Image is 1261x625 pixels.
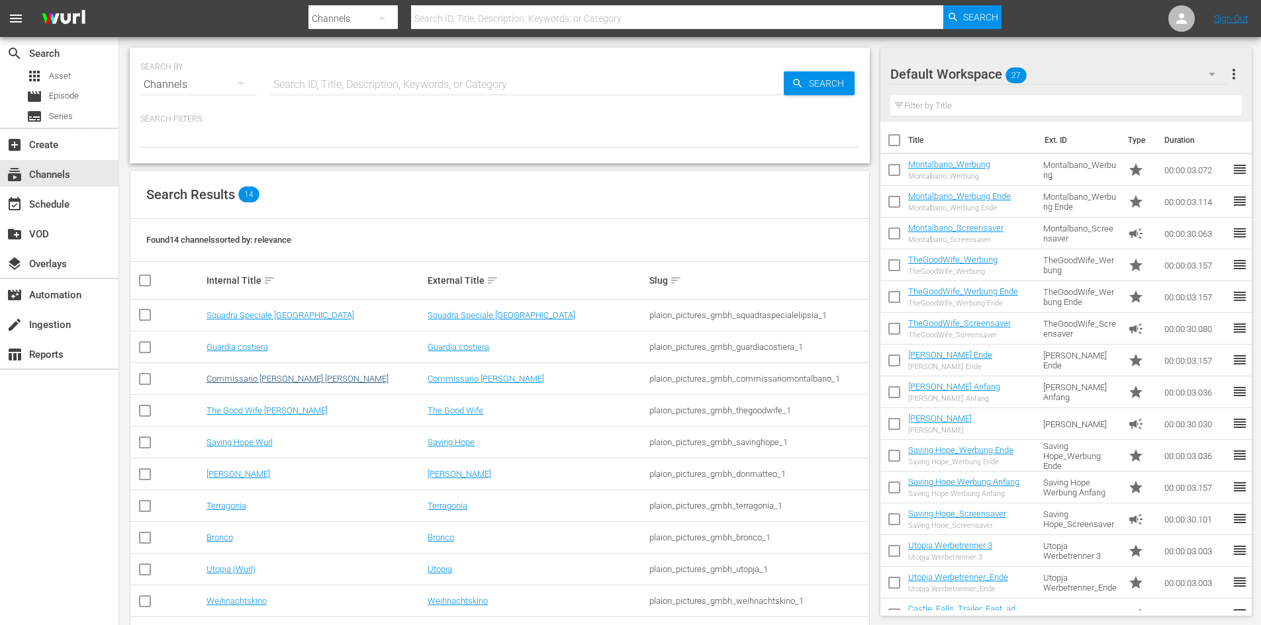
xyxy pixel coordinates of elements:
a: Commissario [PERSON_NAME] [428,374,544,384]
td: 00:00:03.003 [1159,535,1232,567]
span: Ingestion [7,317,23,333]
span: Episode [49,89,79,103]
span: Series [26,108,42,124]
td: [PERSON_NAME] Ende [1038,345,1123,376]
div: Saving Hope_Screensaver [908,521,1006,530]
span: Ad [1128,321,1144,337]
span: Asset [49,69,71,83]
td: 00:00:30.101 [1159,503,1232,535]
div: [PERSON_NAME] Ende [908,362,992,371]
a: Terragonia [428,501,467,511]
td: 00:00:30.030 [1159,408,1232,440]
span: Ad [1128,606,1144,622]
div: plaion_pictures_gmbh_commissariomontalbano_1 [649,374,867,384]
a: [PERSON_NAME] [428,469,491,479]
td: 00:00:30.080 [1159,313,1232,345]
a: Commissario [PERSON_NAME] [PERSON_NAME] [207,374,389,384]
div: plaion_pictures_gmbh_thegoodwife_1 [649,405,867,415]
td: TheGoodWife_Werbung Ende [1038,281,1123,313]
a: Saving Hope_Werbung Ende [908,445,1013,455]
td: TheGoodWife_Werbung [1038,249,1123,281]
span: Promo [1128,257,1144,273]
span: Ad [1128,511,1144,527]
a: Montalbano_Screensaver [908,223,1004,233]
a: [PERSON_NAME] Anfang [908,382,1000,392]
td: 00:00:03.003 [1159,567,1232,599]
div: [PERSON_NAME] Anfang [908,394,1000,403]
span: Search [7,46,23,62]
span: 14 [238,187,259,202]
a: [PERSON_NAME] [908,413,972,423]
div: External Title [428,272,645,288]
a: TheGoodWife_Werbung [908,255,998,265]
span: Ad [1128,416,1144,432]
span: Promo [1128,194,1144,210]
span: sort [263,274,275,286]
span: Promo [1128,384,1144,400]
div: TheGoodWife_Screensaver [908,331,1011,339]
span: reorder [1232,447,1248,463]
a: Squadra Speciale [GEOGRAPHIC_DATA] [428,310,575,320]
div: plaion_pictures_gmbh_guardiacostiera_1 [649,342,867,352]
span: Promo [1128,289,1144,305]
div: plaion_pictures_gmbh_utopja_1 [649,564,867,574]
td: 00:00:03.036 [1159,376,1232,408]
td: Montalbano_Werbung Ende [1038,186,1123,218]
a: The Good Wife [428,405,483,415]
span: 27 [1005,62,1027,89]
span: Reports [7,347,23,362]
th: Duration [1156,122,1236,159]
div: Montalbano_Werbung Ende [908,204,1011,212]
td: [PERSON_NAME] [1038,408,1123,440]
a: Utopja Werbetrenner_Ende [908,572,1008,582]
span: Channels [7,167,23,183]
img: ans4CAIJ8jUAAAAAAAAAAAAAAAAAAAAAAAAgQb4GAAAAAAAAAAAAAAAAAAAAAAAAJMjXAAAAAAAAAAAAAAAAAAAAAAAAgAT5G... [32,3,95,34]
a: Guardia costiera [207,342,268,352]
td: [PERSON_NAME] Anfang [1038,376,1123,408]
td: 00:00:03.036 [1159,440,1232,472]
span: Search [963,5,998,29]
a: Saving Hope [428,437,475,447]
td: TheGoodWife_Screensaver [1038,313,1123,345]
a: Utopja Werbetrenner 3 [908,540,992,550]
span: reorder [1232,257,1248,272]
div: Montalbano_Werbung [908,172,990,181]
span: reorder [1232,320,1248,336]
div: plaion_pictures_gmbh_bronco_1 [649,532,867,542]
span: Promo [1128,353,1144,368]
td: Utopja Werbetrenner_Ende [1038,567,1123,599]
td: 00:00:03.157 [1159,345,1232,376]
span: Found 14 channels sorted by: relevance [146,235,291,245]
p: Search Filters: [140,114,859,125]
span: Search [804,71,855,95]
div: plaion_pictures_gmbh_weihnachtskino_1 [649,596,867,606]
a: Saving Hope_Screensaver [908,509,1006,519]
td: Saving Hope_Screensaver [1038,503,1123,535]
span: Asset [26,68,42,84]
div: Default Workspace [890,56,1228,93]
a: [PERSON_NAME] Ende [908,350,992,360]
td: 00:00:30.063 [1159,218,1232,249]
div: plaion_pictures_gmbh_savinghope_1 [649,437,867,447]
span: reorder [1232,288,1248,304]
button: more_vert [1226,58,1242,90]
a: Castle_Falls_Trailer_Fast_ad [908,604,1015,614]
a: Bronco [428,532,454,542]
td: Saving Hope_Werbung Ende [1038,440,1123,472]
div: Montalbano_Screensaver [908,235,1004,244]
a: TheGoodWife_Werbung Ende [908,286,1018,296]
td: 00:00:03.114 [1159,186,1232,218]
span: reorder [1232,225,1248,241]
div: Utopja Werbetrenner_Ende [908,585,1008,593]
th: Ext. ID [1037,122,1121,159]
span: Overlays [7,256,23,272]
a: Guardia costiera [428,342,489,352]
span: Episode [26,89,42,104]
td: Utopja Werbetrenner 3 [1038,535,1123,567]
span: sort [487,274,498,286]
span: Schedule [7,196,23,212]
div: Slug [649,272,867,288]
td: 00:00:03.157 [1159,249,1232,281]
div: Channels [140,66,257,103]
div: Internal Title [207,272,424,288]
